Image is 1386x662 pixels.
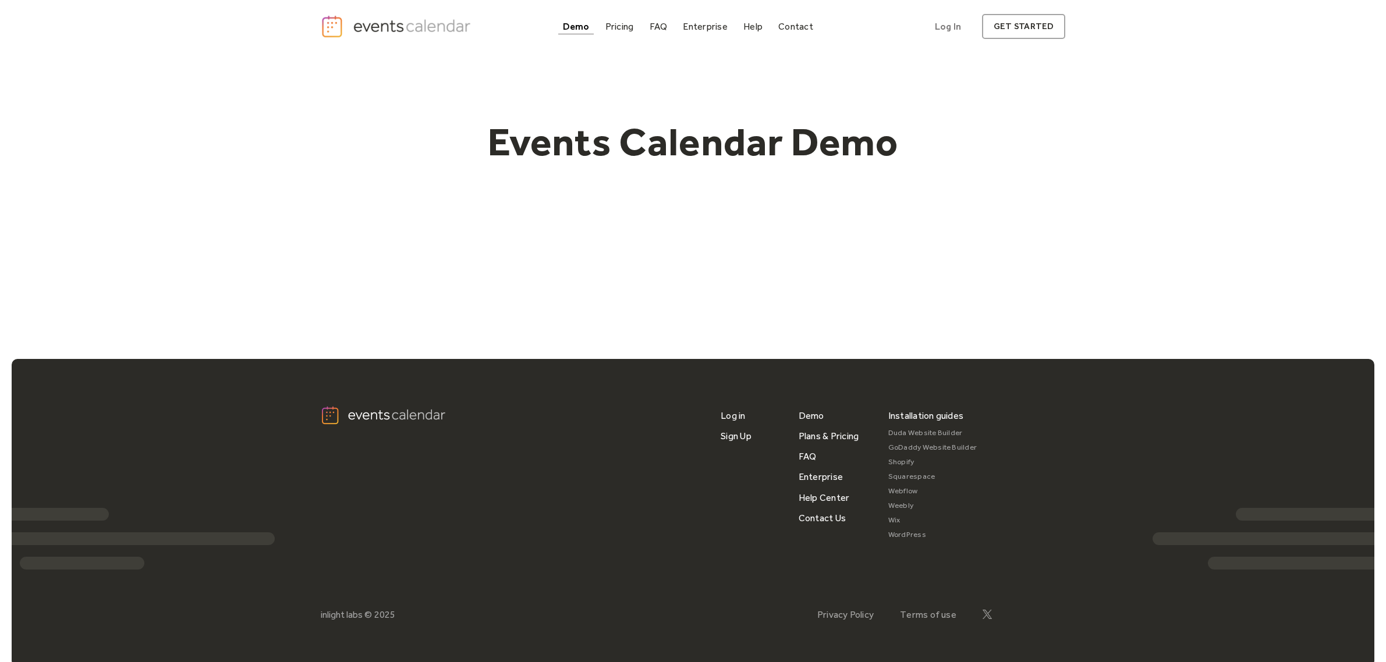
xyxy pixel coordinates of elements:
a: Enterprise [678,19,732,34]
a: Privacy Policy [817,609,874,620]
a: get started [982,14,1065,39]
a: Demo [558,19,594,34]
a: Pricing [601,19,639,34]
div: Pricing [605,23,634,30]
a: Weebly [888,499,977,513]
a: Duda Website Builder [888,426,977,440]
a: Contact [774,19,818,34]
a: home [321,15,474,38]
a: Demo [799,405,824,426]
a: Shopify [888,455,977,469]
a: Log in [721,405,745,426]
a: Help Center [799,487,850,508]
a: FAQ [799,446,817,467]
div: FAQ [650,23,668,30]
a: Webflow [888,484,977,499]
div: Help [743,23,763,30]
h1: Events Calendar Demo [470,118,917,166]
div: inlight labs © [321,609,372,620]
a: Terms of use [900,609,956,620]
a: Contact Us [799,508,846,528]
div: 2025 [374,609,395,620]
a: Help [739,19,767,34]
a: Plans & Pricing [799,426,859,446]
div: Enterprise [683,23,727,30]
a: Sign Up [721,426,752,446]
div: Contact [778,23,813,30]
a: Squarespace [888,469,977,484]
div: Demo [563,23,590,30]
div: Installation guides [888,405,964,426]
a: Log In [923,14,973,39]
a: FAQ [645,19,672,34]
a: Wix [888,513,977,528]
a: GoDaddy Website Builder [888,440,977,455]
a: Enterprise [799,467,843,487]
a: WordPress [888,528,977,542]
